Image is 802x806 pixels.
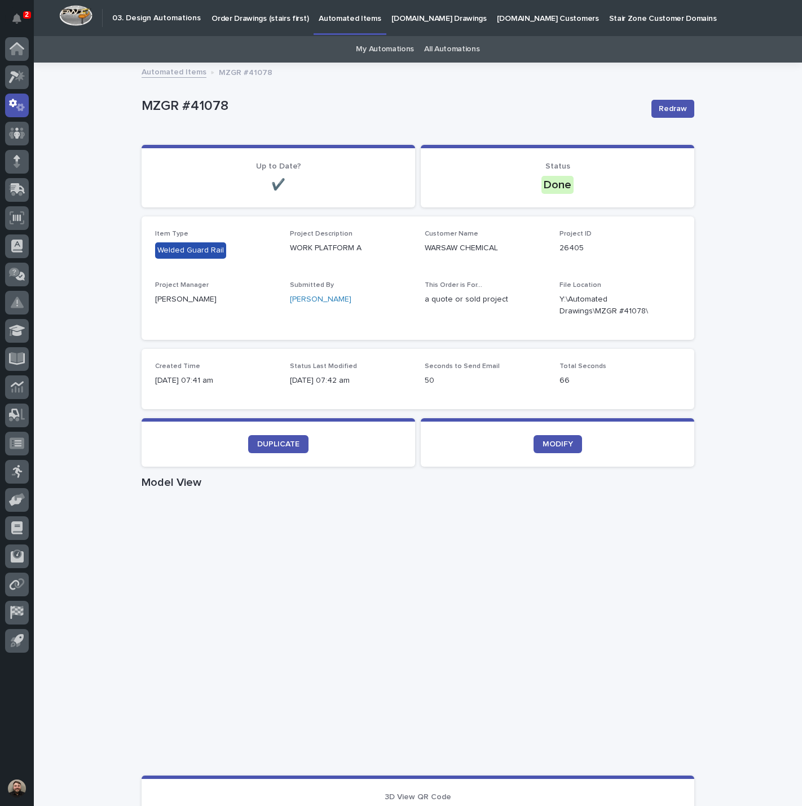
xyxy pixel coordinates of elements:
[142,476,694,489] h1: Model View
[545,162,570,170] span: Status
[559,231,592,237] span: Project ID
[541,176,574,194] div: Done
[155,242,226,259] div: Welded Guard Rail
[112,14,201,23] h2: 03. Design Automations
[290,375,411,387] p: [DATE] 07:42 am
[425,282,482,289] span: This Order is For...
[155,178,402,192] p: ✔️
[290,363,357,370] span: Status Last Modified
[5,7,29,30] button: Notifications
[257,440,299,448] span: DUPLICATE
[25,11,29,19] p: 2
[543,440,573,448] span: MODIFY
[155,231,188,237] span: Item Type
[425,294,546,305] p: a quote or sold project
[290,294,351,305] a: [PERSON_NAME]
[425,231,478,237] span: Customer Name
[155,282,209,289] span: Project Manager
[290,242,411,254] p: WORK PLATFORM A
[248,435,309,453] a: DUPLICATE
[142,494,694,776] iframe: Model View
[559,282,601,289] span: File Location
[559,375,681,387] p: 66
[659,103,687,114] span: Redraw
[59,5,92,26] img: Workspace Logo
[256,162,301,170] span: Up to Date?
[155,363,200,370] span: Created Time
[219,65,272,78] p: MZGR #41078
[385,793,451,801] span: 3D View QR Code
[155,294,276,305] p: [PERSON_NAME]
[425,363,500,370] span: Seconds to Send Email
[290,282,334,289] span: Submitted By
[356,36,414,63] a: My Automations
[559,363,606,370] span: Total Seconds
[559,242,681,254] p: 26405
[142,98,642,114] p: MZGR #41078
[425,375,546,387] p: 50
[290,231,352,237] span: Project Description
[425,242,546,254] p: WARSAW CHEMICAL
[534,435,582,453] a: MODIFY
[5,777,29,800] button: users-avatar
[155,375,276,387] p: [DATE] 07:41 am
[651,100,694,118] button: Redraw
[14,14,29,32] div: Notifications2
[559,294,654,317] : Y:\Automated Drawings\MZGR #41078\
[142,65,206,78] a: Automated Items
[424,36,479,63] a: All Automations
